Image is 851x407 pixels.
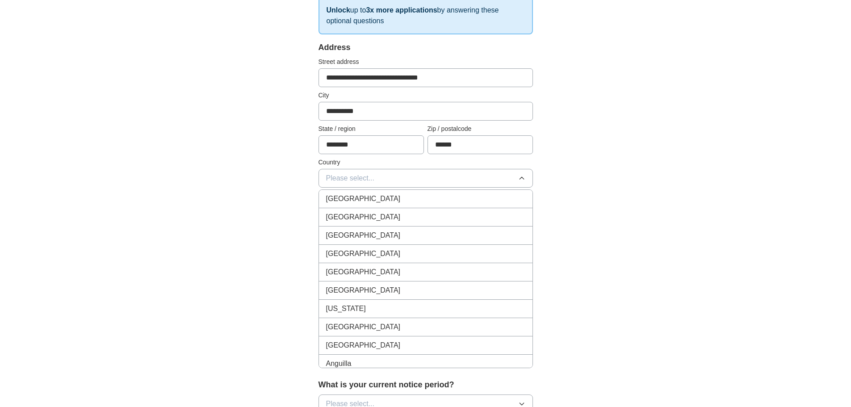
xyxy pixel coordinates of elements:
[366,6,437,14] strong: 3x more applications
[326,193,401,204] span: [GEOGRAPHIC_DATA]
[319,379,533,391] label: What is your current notice period?
[327,6,350,14] strong: Unlock
[319,169,533,188] button: Please select...
[326,303,366,314] span: [US_STATE]
[319,158,533,167] label: Country
[326,230,401,241] span: [GEOGRAPHIC_DATA]
[326,212,401,222] span: [GEOGRAPHIC_DATA]
[319,42,533,54] div: Address
[319,57,533,67] label: Street address
[428,124,533,134] label: Zip / postalcode
[326,173,375,184] span: Please select...
[319,91,533,100] label: City
[326,285,401,296] span: [GEOGRAPHIC_DATA]
[326,248,401,259] span: [GEOGRAPHIC_DATA]
[326,322,401,332] span: [GEOGRAPHIC_DATA]
[326,358,352,369] span: Anguilla
[319,124,424,134] label: State / region
[326,340,401,351] span: [GEOGRAPHIC_DATA]
[326,267,401,277] span: [GEOGRAPHIC_DATA]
